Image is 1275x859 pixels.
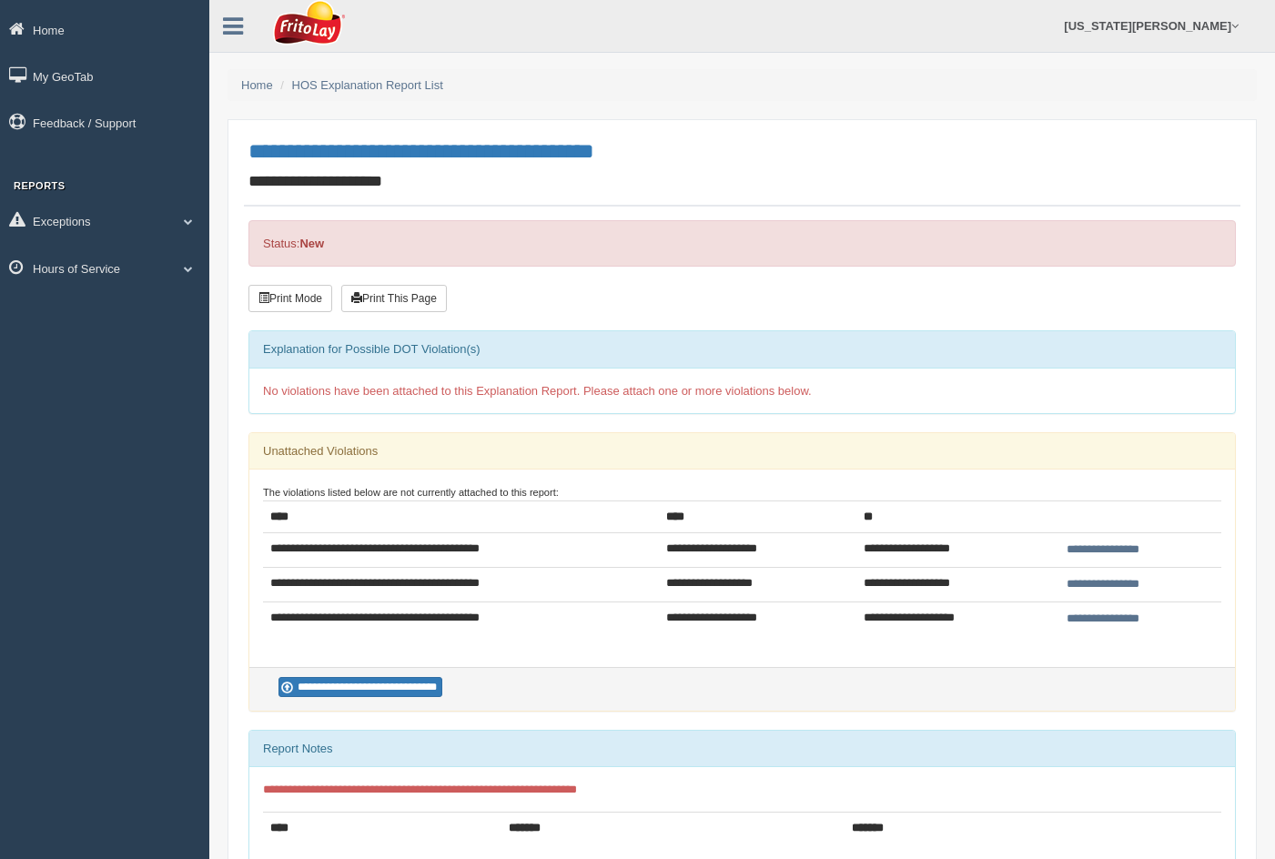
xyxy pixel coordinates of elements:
button: Print This Page [341,285,447,312]
button: Print Mode [248,285,332,312]
strong: New [299,237,324,250]
div: Explanation for Possible DOT Violation(s) [249,331,1235,368]
a: Home [241,78,273,92]
div: Status: [248,220,1236,267]
small: The violations listed below are not currently attached to this report: [263,487,559,498]
span: No violations have been attached to this Explanation Report. Please attach one or more violations... [263,384,812,398]
div: Unattached Violations [249,433,1235,470]
a: HOS Explanation Report List [292,78,443,92]
div: Report Notes [249,731,1235,767]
